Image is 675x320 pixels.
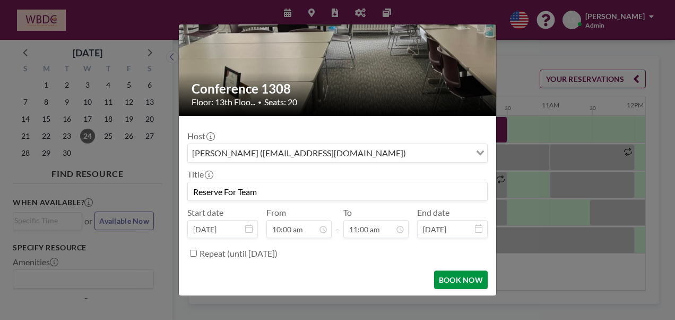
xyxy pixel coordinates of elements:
[187,207,223,218] label: Start date
[188,182,487,200] input: LaMonica's reservation
[190,146,408,160] span: [PERSON_NAME] ([EMAIL_ADDRESS][DOMAIN_NAME])
[264,97,297,107] span: Seats: 20
[266,207,286,218] label: From
[192,81,484,97] h2: Conference 1308
[343,207,352,218] label: To
[188,144,487,162] div: Search for option
[258,98,262,106] span: •
[200,248,278,259] label: Repeat (until [DATE])
[187,169,212,180] label: Title
[187,131,214,141] label: Host
[192,97,255,107] span: Floor: 13th Floo...
[336,211,339,234] span: -
[417,207,449,218] label: End date
[409,146,470,160] input: Search for option
[434,271,488,289] button: BOOK NOW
